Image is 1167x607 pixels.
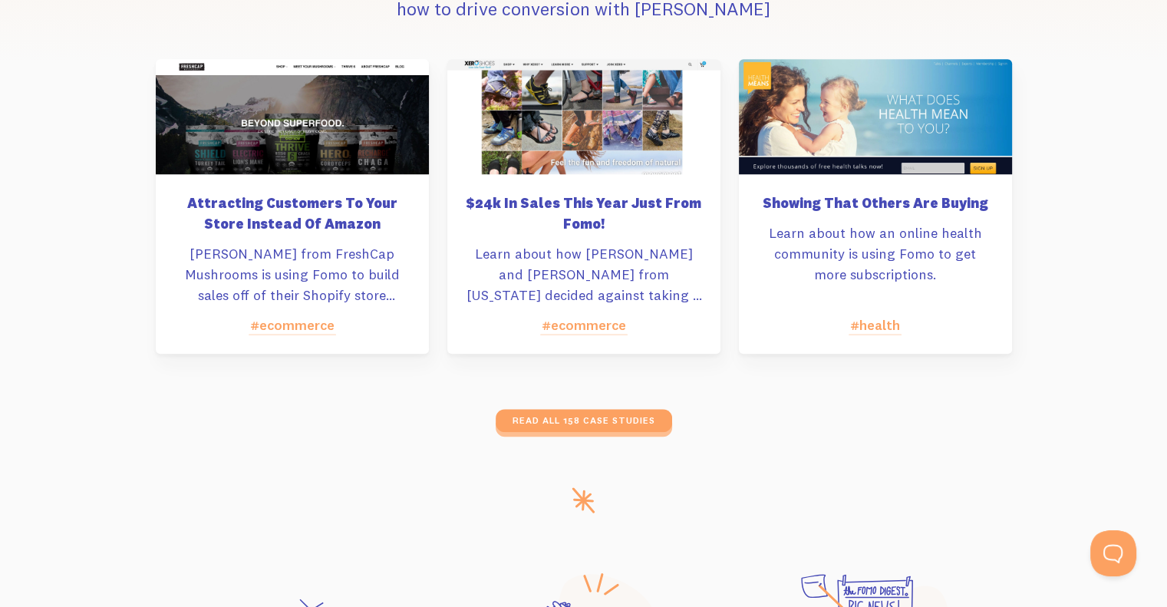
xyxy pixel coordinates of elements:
h5: Attracting Customers To Your Store Instead Of Amazon [174,193,410,234]
a: Attracting Customers To Your Store Instead Of Amazon [174,193,410,243]
p: Learn about how [PERSON_NAME] and [PERSON_NAME] from [US_STATE] decided against taking a Shark Ta... [466,243,702,305]
a: Showing That Others Are Buying [757,193,994,223]
div: Domain: [DOMAIN_NAME] [40,40,169,52]
img: tab_domain_overview_orange.svg [41,89,54,101]
h5: $24k In Sales This Year Just From Fomo! [466,193,702,234]
p: [PERSON_NAME] from FreshCap Mushrooms is using Fomo to build sales off of their Shopify store ins... [174,243,410,305]
img: tab_keywords_by_traffic_grey.svg [153,89,165,101]
p: Learn about how an online health community is using Fomo to get more subscriptions. [757,223,994,285]
h5: Showing That Others Are Buying [757,193,994,213]
iframe: Help Scout Beacon - Open [1090,530,1136,576]
div: v 4.0.25 [43,25,75,37]
a: #ecommerce [250,316,335,334]
div: Keywords by Traffic [170,91,259,101]
div: Domain Overview [58,91,137,101]
a: #health [850,316,900,334]
img: logo_orange.svg [25,25,37,37]
a: read all 158 case studies [496,409,672,432]
a: $24k In Sales This Year Just From Fomo! [466,193,702,243]
a: #ecommerce [542,316,626,334]
img: website_grey.svg [25,40,37,52]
